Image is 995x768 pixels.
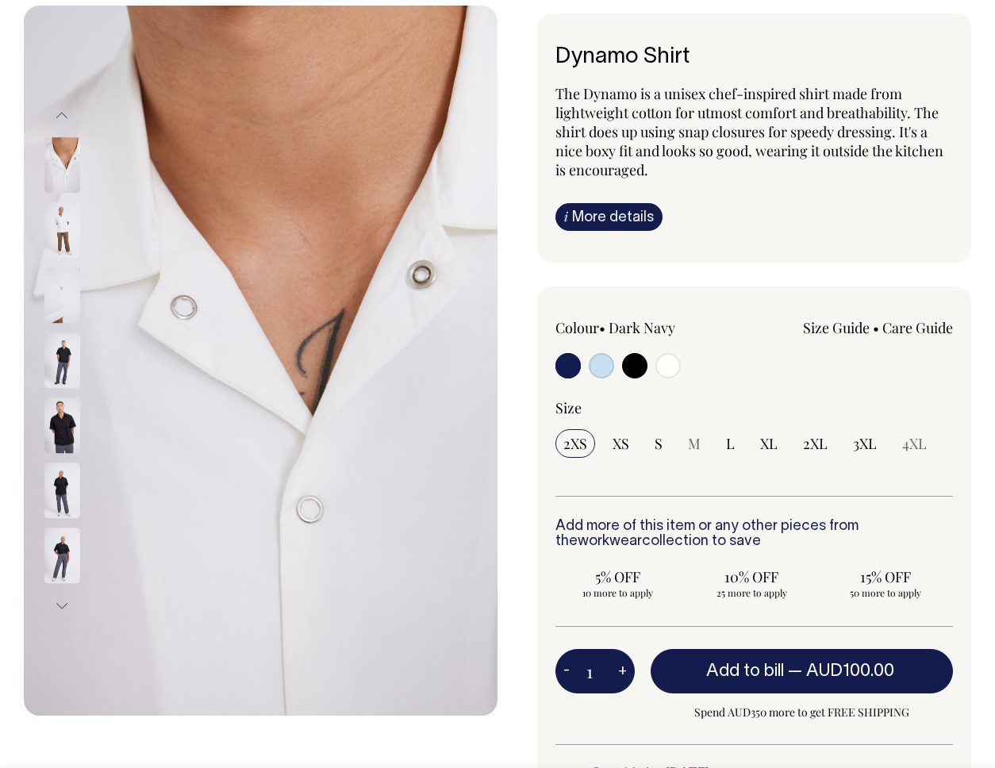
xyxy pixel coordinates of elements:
button: Previous [50,98,74,133]
span: L [726,434,735,453]
img: black [44,398,80,454]
button: Add to bill —AUD100.00 [651,649,953,693]
button: Next [50,589,74,624]
span: XL [760,434,778,453]
span: M [688,434,701,453]
img: black [44,333,80,389]
input: XL [752,429,786,458]
input: 4XL [894,429,935,458]
div: Size [555,398,953,417]
span: 5% OFF [563,567,672,586]
a: workwear [578,535,642,548]
span: i [564,208,568,225]
input: M [680,429,709,458]
span: — [788,663,898,679]
input: L [718,429,743,458]
span: Spend AUD350 more to get FREE SHIPPING [651,703,953,722]
img: black [44,463,80,519]
input: S [647,429,670,458]
span: S [655,434,663,453]
a: Size Guide [803,318,870,337]
span: • [599,318,605,337]
span: 4XL [902,434,927,453]
span: 3XL [853,434,877,453]
span: • [873,318,879,337]
button: - [555,655,578,687]
a: iMore details [555,203,663,231]
span: 15% OFF [832,567,940,586]
h6: Dynamo Shirt [555,45,953,70]
img: off-white [44,268,80,324]
span: 10 more to apply [563,586,672,599]
span: 25 more to apply [697,586,806,599]
span: 10% OFF [697,567,806,586]
h6: Add more of this item or any other pieces from the collection to save [555,519,953,551]
label: Dark Navy [609,318,675,337]
input: 15% OFF 50 more to apply [824,563,948,604]
div: Colour [555,318,714,337]
img: black [44,528,80,584]
span: Add to bill [706,663,784,679]
button: + [610,655,635,687]
span: XS [613,434,629,453]
span: AUD100.00 [806,663,894,679]
span: 50 more to apply [832,586,940,599]
span: 2XL [803,434,828,453]
input: 2XS [555,429,595,458]
input: 5% OFF 10 more to apply [555,563,680,604]
img: off-white [24,6,497,716]
img: off-white [44,138,80,194]
span: The Dynamo is a unisex chef-inspired shirt made from lightweight cotton for utmost comfort and br... [555,84,943,179]
input: 2XL [795,429,836,458]
img: off-white [44,203,80,259]
input: 10% OFF 25 more to apply [690,563,814,604]
a: Care Guide [882,318,953,337]
input: XS [605,429,637,458]
span: 2XS [563,434,587,453]
input: 3XL [845,429,885,458]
